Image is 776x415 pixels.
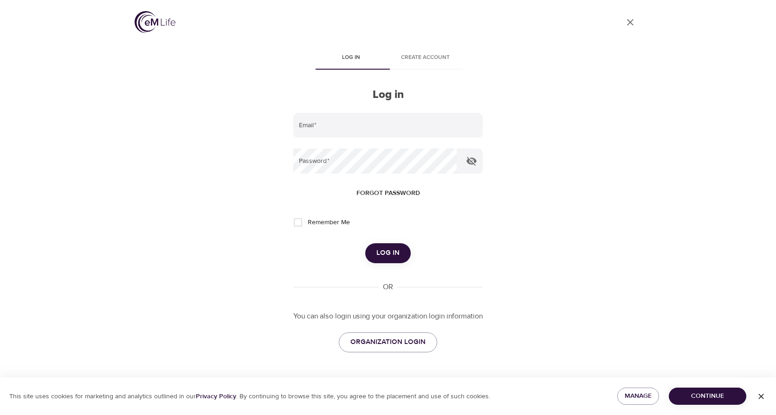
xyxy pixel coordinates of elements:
[356,188,420,199] span: Forgot password
[293,47,483,70] div: disabled tabs example
[293,311,483,322] p: You can also login using your organization login information
[353,185,424,202] button: Forgot password
[308,218,350,227] span: Remember Me
[619,11,641,33] a: close
[293,88,483,102] h2: Log in
[196,392,236,401] a: Privacy Policy
[319,53,382,63] span: Log in
[339,332,437,352] a: ORGANIZATION LOGIN
[625,390,652,402] span: Manage
[365,243,411,263] button: Log in
[135,11,175,33] img: logo
[669,388,746,405] button: Continue
[394,53,457,63] span: Create account
[379,282,397,292] div: OR
[376,247,400,259] span: Log in
[676,390,739,402] span: Continue
[617,388,659,405] button: Manage
[350,336,426,348] span: ORGANIZATION LOGIN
